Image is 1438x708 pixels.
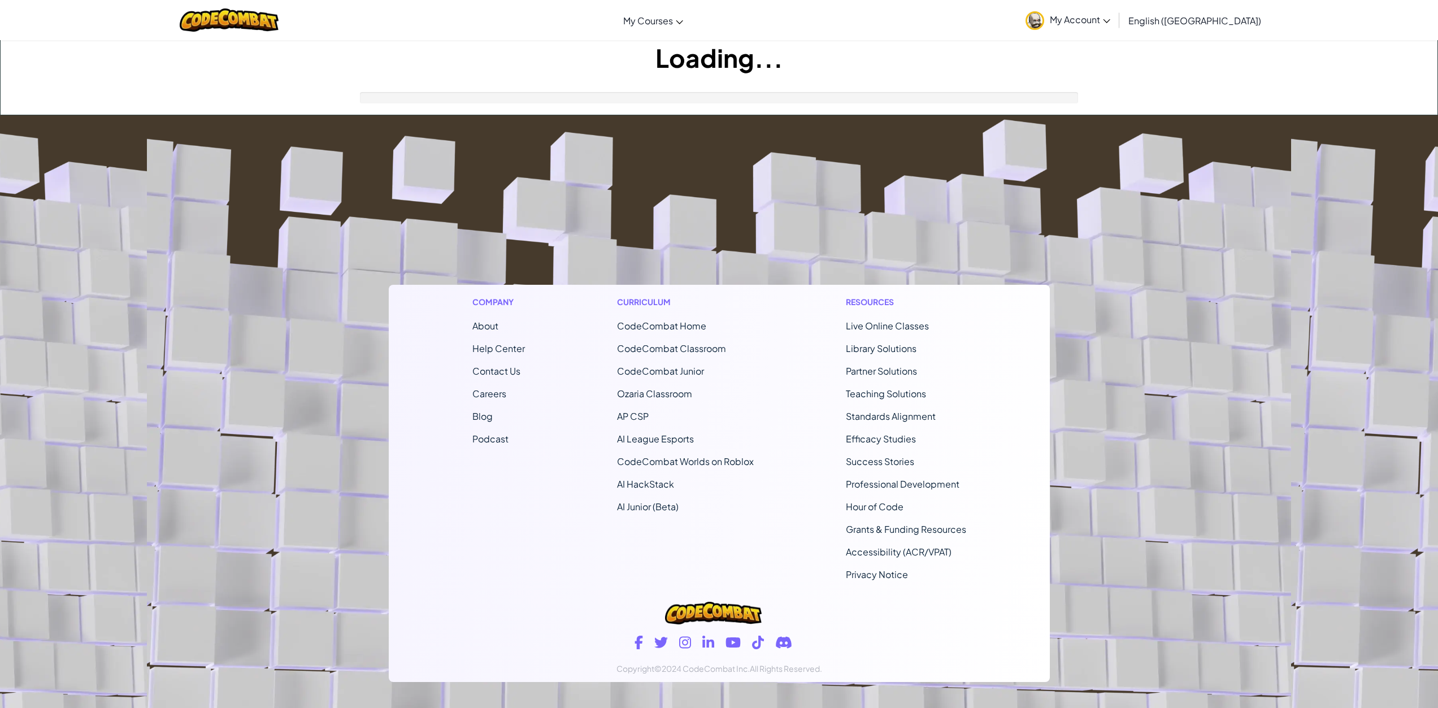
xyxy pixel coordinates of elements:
[617,388,692,399] a: Ozaria Classroom
[846,365,917,377] a: Partner Solutions
[1050,14,1110,25] span: My Account
[846,523,966,535] a: Grants & Funding Resources
[1123,5,1267,36] a: English ([GEOGRAPHIC_DATA])
[472,388,506,399] a: Careers
[472,296,525,308] h1: Company
[665,602,761,624] img: CodeCombat logo
[1026,11,1044,30] img: avatar
[846,546,952,558] a: Accessibility (ACR/VPAT)
[654,663,750,674] span: ©2024 CodeCombat Inc.
[617,501,679,512] a: AI Junior (Beta)
[846,455,914,467] a: Success Stories
[616,663,654,674] span: Copyright
[750,663,822,674] span: All Rights Reserved.
[846,296,966,308] h1: Resources
[846,320,929,332] a: Live Online Classes
[846,433,916,445] a: Efficacy Studies
[618,5,689,36] a: My Courses
[472,320,498,332] a: About
[617,365,704,377] a: CodeCombat Junior
[617,342,726,354] a: CodeCombat Classroom
[1,40,1437,75] h1: Loading...
[472,433,509,445] a: Podcast
[846,342,916,354] a: Library Solutions
[617,455,754,467] a: CodeCombat Worlds on Roblox
[617,478,674,490] a: AI HackStack
[617,410,649,422] a: AP CSP
[617,433,694,445] a: AI League Esports
[180,8,279,32] img: CodeCombat logo
[846,410,936,422] a: Standards Alignment
[846,388,926,399] a: Teaching Solutions
[846,501,903,512] a: Hour of Code
[617,320,706,332] span: CodeCombat Home
[846,568,908,580] a: Privacy Notice
[472,410,493,422] a: Blog
[623,15,673,27] span: My Courses
[472,365,520,377] span: Contact Us
[617,296,754,308] h1: Curriculum
[846,478,959,490] a: Professional Development
[1128,15,1261,27] span: English ([GEOGRAPHIC_DATA])
[1020,2,1116,38] a: My Account
[472,342,525,354] a: Help Center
